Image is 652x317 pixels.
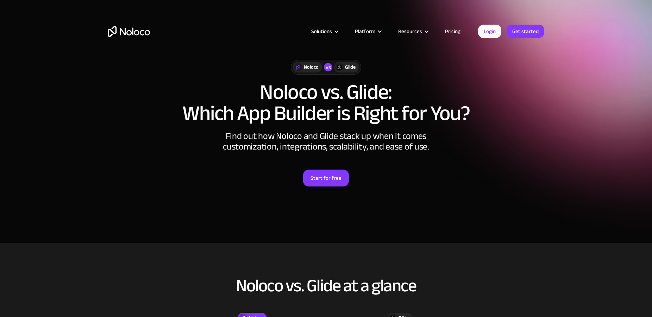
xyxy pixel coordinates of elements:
[346,27,389,36] div: Platform
[324,63,332,71] div: vs
[311,27,332,36] div: Solutions
[345,63,356,71] div: Glide
[108,26,150,37] a: home
[507,25,544,38] a: Get started
[355,27,375,36] div: Platform
[220,131,432,152] div: Find out how Noloco and Glide stack up when it comes customization, integrations, scalability, an...
[304,63,319,71] div: Noloco
[478,25,501,38] a: Login
[389,27,436,36] div: Resources
[302,27,346,36] div: Solutions
[303,170,349,186] a: Start for free
[398,27,422,36] div: Resources
[108,276,544,295] h2: Noloco vs. Glide at a glance
[108,82,544,124] h1: Noloco vs. Glide: Which App Builder is Right for You?
[436,27,469,36] a: Pricing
